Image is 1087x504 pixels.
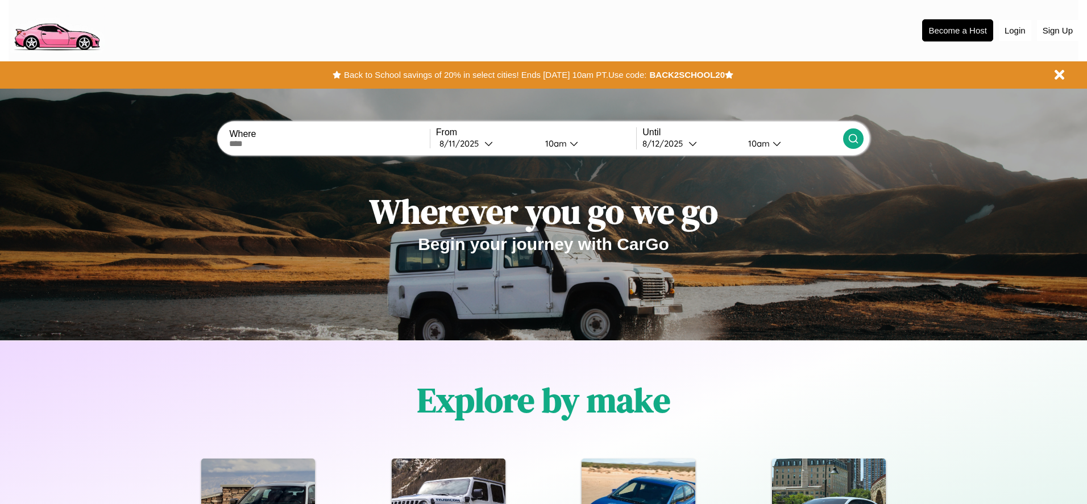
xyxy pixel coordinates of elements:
div: 10am [742,138,773,149]
button: Login [999,20,1031,41]
label: From [436,127,636,138]
img: logo [9,6,105,53]
label: Where [229,129,429,139]
button: 10am [739,138,843,149]
button: 10am [536,138,636,149]
div: 10am [540,138,570,149]
label: Until [642,127,843,138]
button: Sign Up [1037,20,1078,41]
button: Back to School savings of 20% in select cities! Ends [DATE] 10am PT.Use code: [341,67,649,83]
div: 8 / 12 / 2025 [642,138,688,149]
div: 8 / 11 / 2025 [439,138,484,149]
button: 8/11/2025 [436,138,536,149]
button: Become a Host [922,19,993,41]
b: BACK2SCHOOL20 [649,70,725,80]
h1: Explore by make [417,377,670,423]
